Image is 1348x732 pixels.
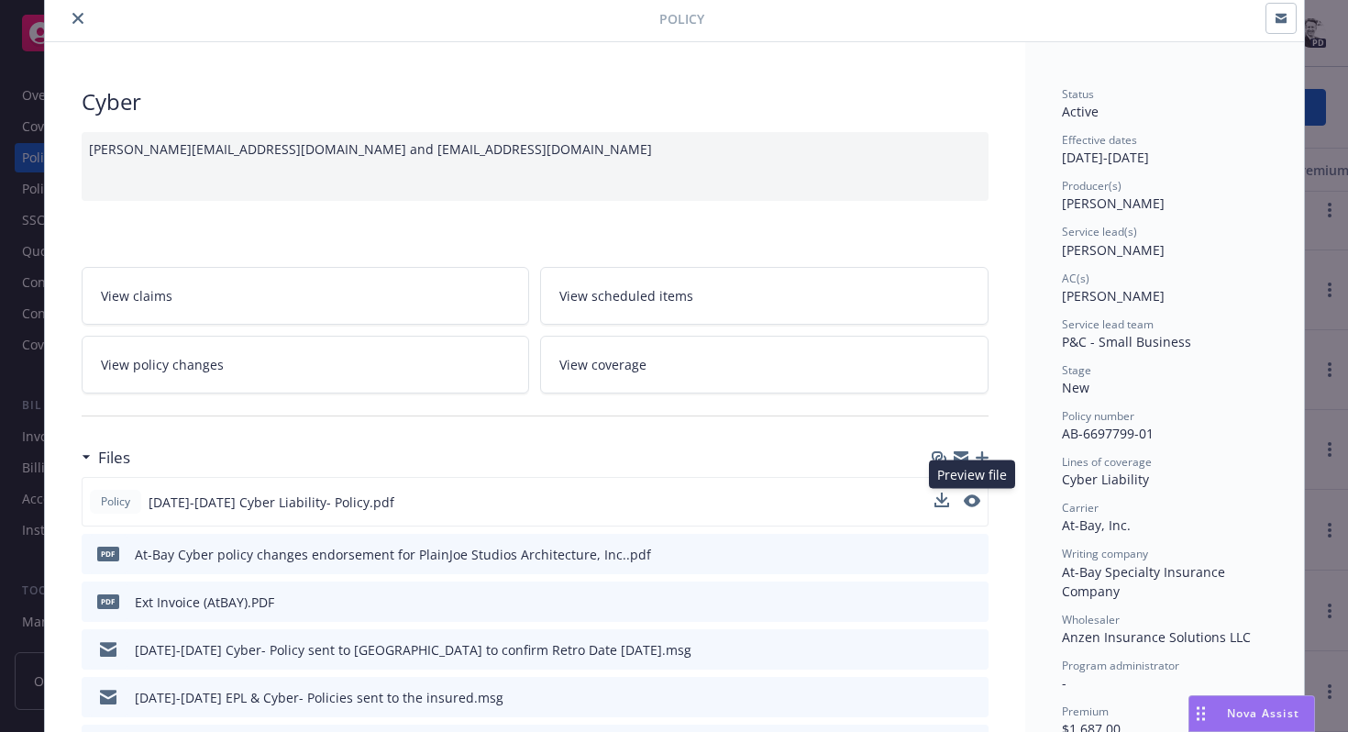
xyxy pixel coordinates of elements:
[1062,546,1148,561] span: Writing company
[135,688,503,707] div: [DATE]-[DATE] EPL & Cyber- Policies sent to the insured.msg
[97,547,119,560] span: pdf
[1062,86,1094,102] span: Status
[1062,500,1099,516] span: Carrier
[1062,425,1154,442] span: AB-6697799-01
[1062,674,1066,692] span: -
[964,493,980,512] button: preview file
[935,640,950,660] button: download file
[1227,705,1299,721] span: Nova Assist
[149,493,394,512] span: [DATE]-[DATE] Cyber Liability- Policy.pdf
[1062,563,1229,600] span: At-Bay Specialty Insurance Company
[935,545,950,564] button: download file
[101,286,172,305] span: View claims
[135,545,651,564] div: At-Bay Cyber policy changes endorsement for PlainJoe Studios Architecture, Inc..pdf
[82,336,530,394] a: View policy changes
[1062,454,1152,470] span: Lines of coverage
[1062,704,1109,719] span: Premium
[559,286,693,305] span: View scheduled items
[1062,362,1091,378] span: Stage
[1062,471,1149,488] span: Cyber Liability
[659,9,704,28] span: Policy
[935,688,950,707] button: download file
[1062,194,1165,212] span: [PERSON_NAME]
[1062,333,1191,350] span: P&C - Small Business
[935,593,950,612] button: download file
[101,355,224,374] span: View policy changes
[965,688,981,707] button: preview file
[1062,408,1134,424] span: Policy number
[135,640,691,660] div: [DATE]-[DATE] Cyber- Policy sent to [GEOGRAPHIC_DATA] to confirm Retro Date [DATE].msg
[540,267,989,325] a: View scheduled items
[1062,103,1099,120] span: Active
[1062,271,1089,286] span: AC(s)
[1062,178,1121,194] span: Producer(s)
[82,132,989,201] div: [PERSON_NAME][EMAIL_ADDRESS][DOMAIN_NAME] and [EMAIL_ADDRESS][DOMAIN_NAME]
[1062,224,1137,239] span: Service lead(s)
[1062,516,1131,534] span: At-Bay, Inc.
[82,446,130,470] div: Files
[1189,696,1212,731] div: Drag to move
[1062,316,1154,332] span: Service lead team
[97,594,119,608] span: PDF
[97,494,134,510] span: Policy
[82,267,530,325] a: View claims
[1062,132,1267,167] div: [DATE] - [DATE]
[1062,628,1251,646] span: Anzen Insurance Solutions LLC
[965,640,981,660] button: preview file
[965,593,981,612] button: preview file
[1062,612,1120,627] span: Wholesaler
[934,493,949,507] button: download file
[1062,379,1089,396] span: New
[1062,241,1165,259] span: [PERSON_NAME]
[1062,658,1179,673] span: Program administrator
[540,336,989,394] a: View coverage
[964,494,980,507] button: preview file
[67,7,89,29] button: close
[98,446,130,470] h3: Files
[135,593,274,612] div: Ext Invoice (AtBAY).PDF
[934,493,949,512] button: download file
[1062,287,1165,305] span: [PERSON_NAME]
[929,460,1015,489] div: Preview file
[82,86,989,117] div: Cyber
[1062,132,1137,148] span: Effective dates
[559,355,646,374] span: View coverage
[1188,695,1315,732] button: Nova Assist
[965,545,981,564] button: preview file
